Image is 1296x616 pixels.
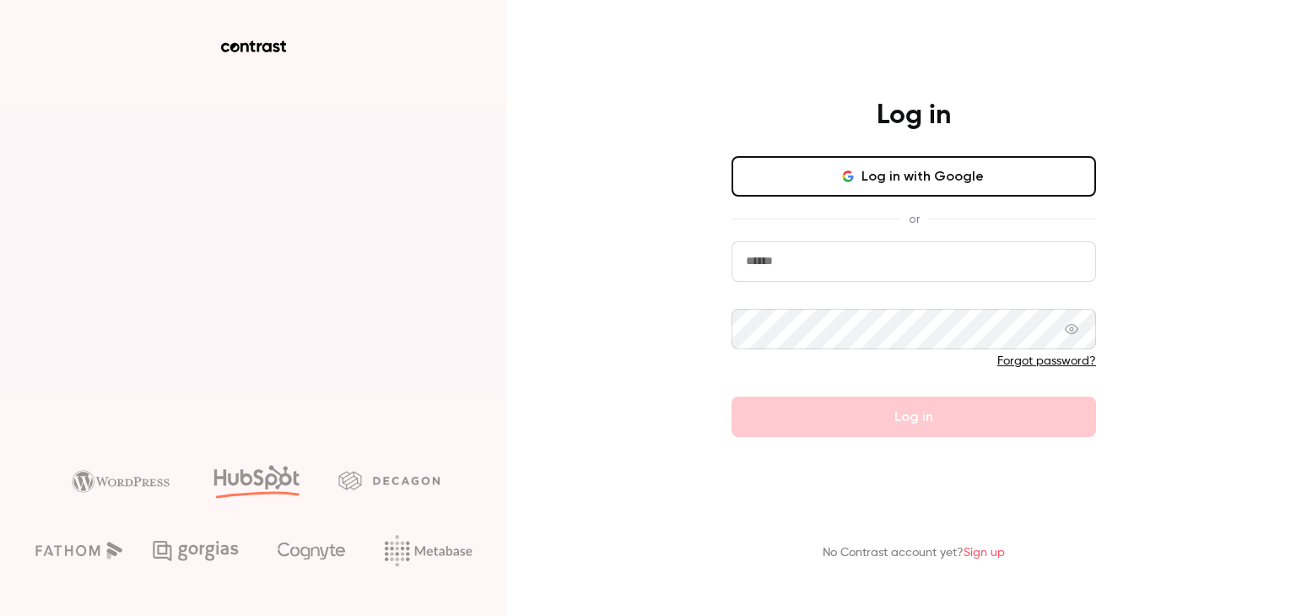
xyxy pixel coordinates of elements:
[900,210,928,228] span: or
[732,156,1096,197] button: Log in with Google
[823,544,1005,562] p: No Contrast account yet?
[877,99,951,132] h4: Log in
[338,471,440,489] img: decagon
[997,355,1096,367] a: Forgot password?
[964,547,1005,559] a: Sign up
